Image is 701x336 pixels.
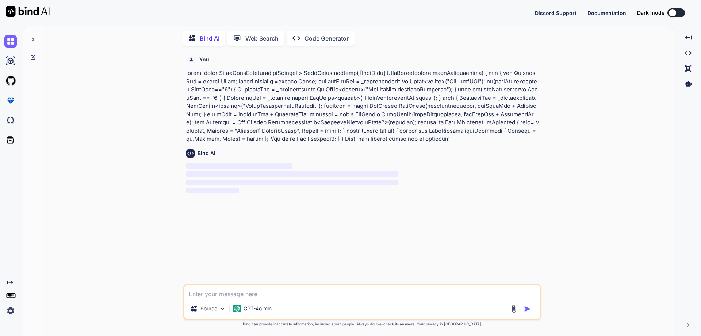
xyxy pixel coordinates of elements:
[186,163,292,169] span: ‌
[587,10,626,16] span: Documentation
[637,9,664,16] span: Dark mode
[6,6,50,17] img: Bind AI
[587,9,626,17] button: Documentation
[200,34,219,43] p: Bind AI
[535,9,576,17] button: Discord Support
[524,305,531,313] img: icon
[199,56,209,63] h6: You
[510,305,518,313] img: attachment
[244,305,275,312] p: GPT-4o min..
[186,188,239,193] span: ‌
[4,305,17,317] img: settings
[200,305,217,312] p: Source
[4,35,17,48] img: chat
[4,55,17,67] img: ai-studio
[4,114,17,127] img: darkCloudIdeIcon
[186,171,398,177] span: ‌
[186,69,540,143] p: loremi dolor Sita<ConsEcteturadipiScingeli> SeddOeiusmodtemp( [InciDidu] UtlaBoreetdolore magnAal...
[4,75,17,87] img: githubLight
[304,34,349,43] p: Code Generator
[219,306,226,312] img: Pick Models
[186,180,398,185] span: ‌
[4,94,17,107] img: premium
[198,150,215,157] h6: Bind AI
[183,321,541,327] p: Bind can provide inaccurate information, including about people. Always double-check its answers....
[535,10,576,16] span: Discord Support
[245,34,279,43] p: Web Search
[233,305,241,312] img: GPT-4o mini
